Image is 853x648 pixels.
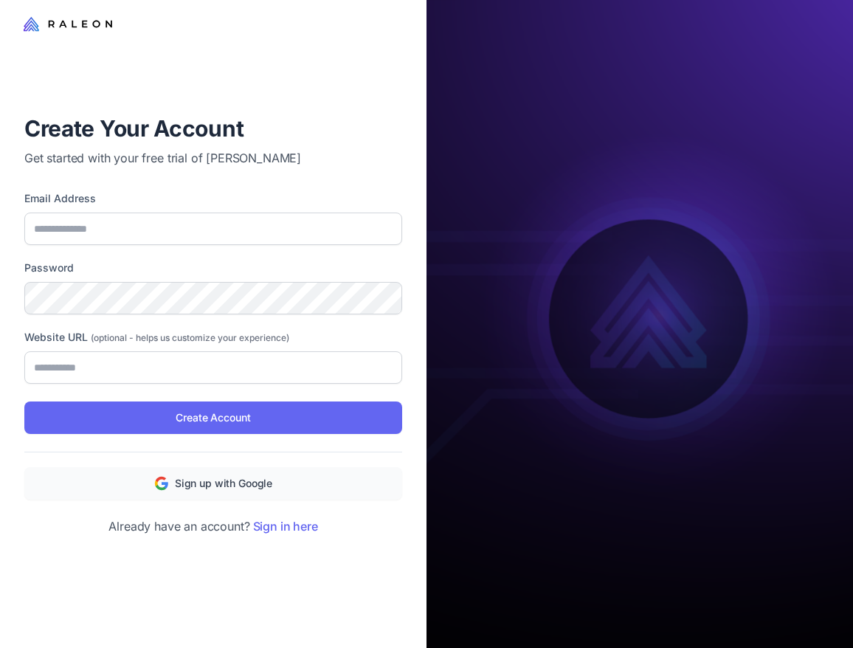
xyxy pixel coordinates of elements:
p: Already have an account? [24,517,402,535]
button: Sign up with Google [24,467,402,500]
label: Email Address [24,190,402,207]
label: Password [24,260,402,276]
button: Create Account [24,401,402,434]
span: Sign up with Google [175,475,272,492]
a: Sign in here [253,519,318,534]
h1: Create Your Account [24,114,402,143]
p: Get started with your free trial of [PERSON_NAME] [24,149,402,167]
span: Create Account [176,410,250,426]
span: (optional - helps us customize your experience) [91,332,289,343]
label: Website URL [24,329,402,345]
